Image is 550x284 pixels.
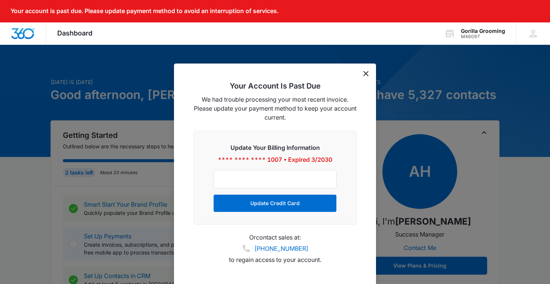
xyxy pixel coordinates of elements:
p: We had trouble processing your most recent invoice. Please update your payment method to keep you... [193,95,357,122]
div: account id [461,34,505,39]
p: Your account is past due. Please update payment method to avoid an interruption of services. [10,7,278,15]
h2: Your Account Is Past Due [193,81,357,90]
button: Update Credit Card [213,194,337,212]
div: Dashboard [46,22,104,44]
iframe: Secure card payment input frame [221,176,329,182]
span: Dashboard [57,29,92,37]
button: dismiss this dialog [363,71,369,76]
a: [PHONE_NUMBER] [254,244,308,253]
div: account name [461,28,505,34]
h3: Update Your Billing Information [213,143,337,152]
p: Or contact sales at: to regain access to your account. [193,234,357,263]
